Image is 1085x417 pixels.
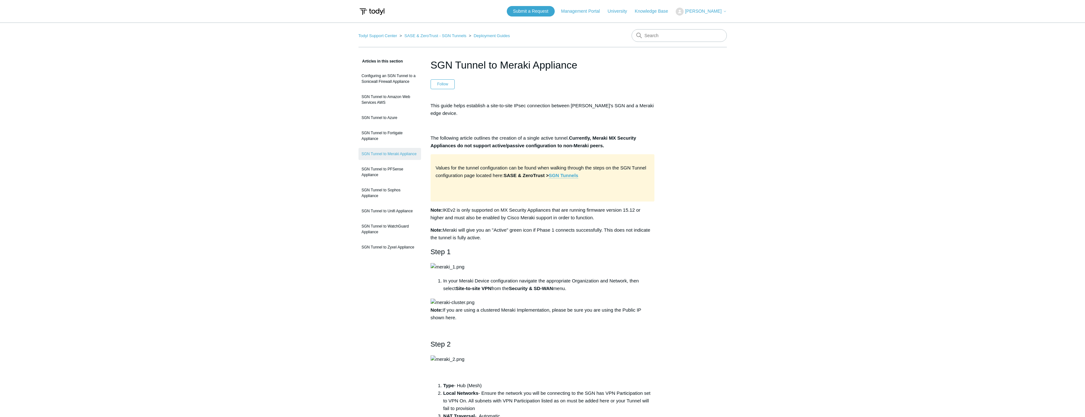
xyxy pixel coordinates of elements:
[431,226,655,242] p: Meraki will give you an "Active" green icon if Phase 1 connects successfully. This does not indic...
[358,112,421,124] a: SGN Tunnel to Azure
[431,246,655,257] h2: Step 1
[358,33,399,38] li: Todyl Support Center
[443,390,479,396] strong: Local Networks
[431,299,655,321] p: If you are using a clustered Meraki Implementation, please be sure you are using the Public IP sh...
[358,91,421,109] a: SGN Tunnel to Amazon Web Services AWS
[507,6,555,17] a: Submit a Request
[685,9,721,14] span: [PERSON_NAME]
[358,59,403,63] span: Articles in this section
[358,33,397,38] a: Todyl Support Center
[431,263,465,271] img: meraki_1.png
[431,307,443,313] strong: Note:
[504,173,578,178] strong: SASE & ZeroTrust >
[431,134,655,149] p: The following article outlines the creation of a single active tunnel.
[358,220,421,238] a: SGN Tunnel to WatchGuard Appliance
[443,277,655,292] li: In your Meraki Device configuration navigate the appropriate Organization and Network, then selec...
[561,8,606,15] a: Management Portal
[358,205,421,217] a: SGN Tunnel to Unifi Appliance
[443,383,454,388] strong: Type
[431,102,655,117] p: This guide helps establish a site-to-site IPsec connection between [PERSON_NAME]'s SGN and a Mera...
[431,299,475,306] img: meraki-cluster.png
[509,286,553,291] strong: Security & SD-WAN
[431,355,465,363] img: meraki_2.png
[431,227,443,233] strong: Note:
[607,8,633,15] a: University
[456,286,492,291] strong: Site-to-site VPN
[358,184,421,202] a: SGN Tunnel to Sophos Appliance
[431,206,655,222] p: IKEv2 is only supported on MX Security Appliances that are running firmware version 15.12 or high...
[431,79,455,89] button: Follow Article
[635,8,674,15] a: Knowledge Base
[358,163,421,181] a: SGN Tunnel to PFSense Appliance
[431,207,443,213] strong: Note:
[358,127,421,145] a: SGN Tunnel to Fortigate Appliance
[358,148,421,160] a: SGN Tunnel to Meraki Appliance
[474,33,510,38] a: Deployment Guides
[431,57,655,73] h1: SGN Tunnel to Meraki Appliance
[358,241,421,253] a: SGN Tunnel to Zyxel Appliance
[632,29,727,42] input: Search
[398,33,467,38] li: SASE & ZeroTrust - SGN Tunnels
[358,70,421,88] a: Configuring an SGN Tunnel to a Sonicwall Firewall Appliance
[404,33,466,38] a: SASE & ZeroTrust - SGN Tunnels
[358,6,385,17] img: Todyl Support Center Help Center home page
[443,389,655,412] li: - Ensure the network you will be connecting to the SGN has VPN Participation set to VPN On. All s...
[467,33,510,38] li: Deployment Guides
[443,382,655,389] li: - Hub (Mesh)
[676,8,727,16] button: [PERSON_NAME]
[549,173,578,178] a: SGN Tunnels
[436,164,650,179] p: Values for the tunnel configuration can be found when walking through the steps on the SGN Tunnel...
[431,135,636,148] strong: Currently, Meraki MX Security Appliances do not support active/passive configuration to non-Merak...
[431,339,655,350] h2: Step 2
